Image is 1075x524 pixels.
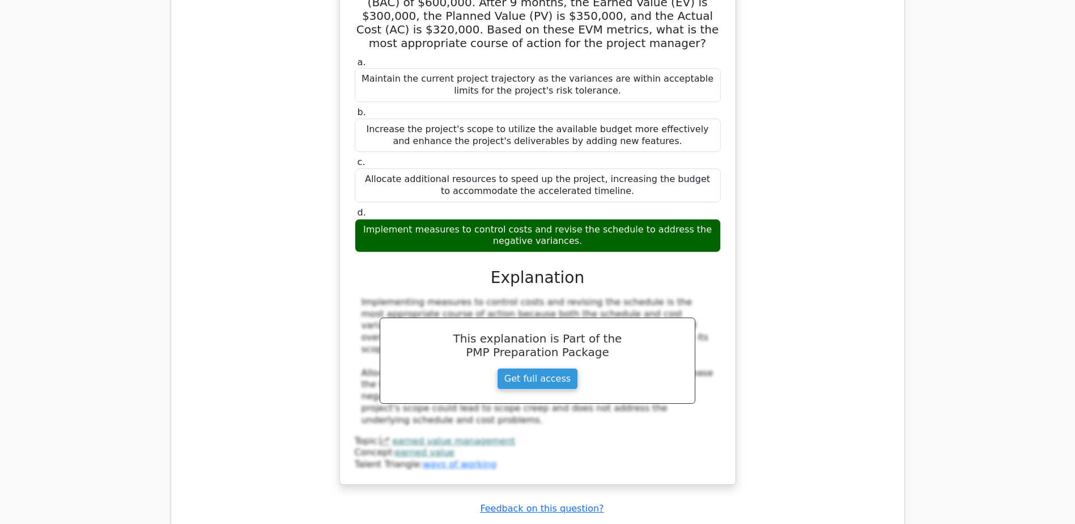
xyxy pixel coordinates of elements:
a: ways of working [423,459,496,470]
div: Increase the project's scope to utilize the available budget more effectively and enhance the pro... [355,119,721,153]
a: earned value [395,447,454,458]
a: earned value management [392,436,515,446]
a: Get full access [497,368,578,390]
div: Implementing measures to control costs and revising the schedule is the most appropriate course o... [362,297,714,426]
div: Implement measures to control costs and revise the schedule to address the negative variances. [355,219,721,253]
div: Concept: [355,447,721,459]
div: Allocate additional resources to speed up the project, increasing the budget to accommodate the a... [355,168,721,202]
span: b. [358,107,366,117]
span: d. [358,207,366,218]
div: Maintain the current project trajectory as the variances are within acceptable limits for the pro... [355,68,721,102]
span: c. [358,157,366,167]
div: Topic: [355,436,721,447]
a: Feedback on this question? [480,503,604,514]
span: a. [358,57,366,67]
div: Talent Triangle: [355,436,721,471]
h3: Explanation [362,268,714,288]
